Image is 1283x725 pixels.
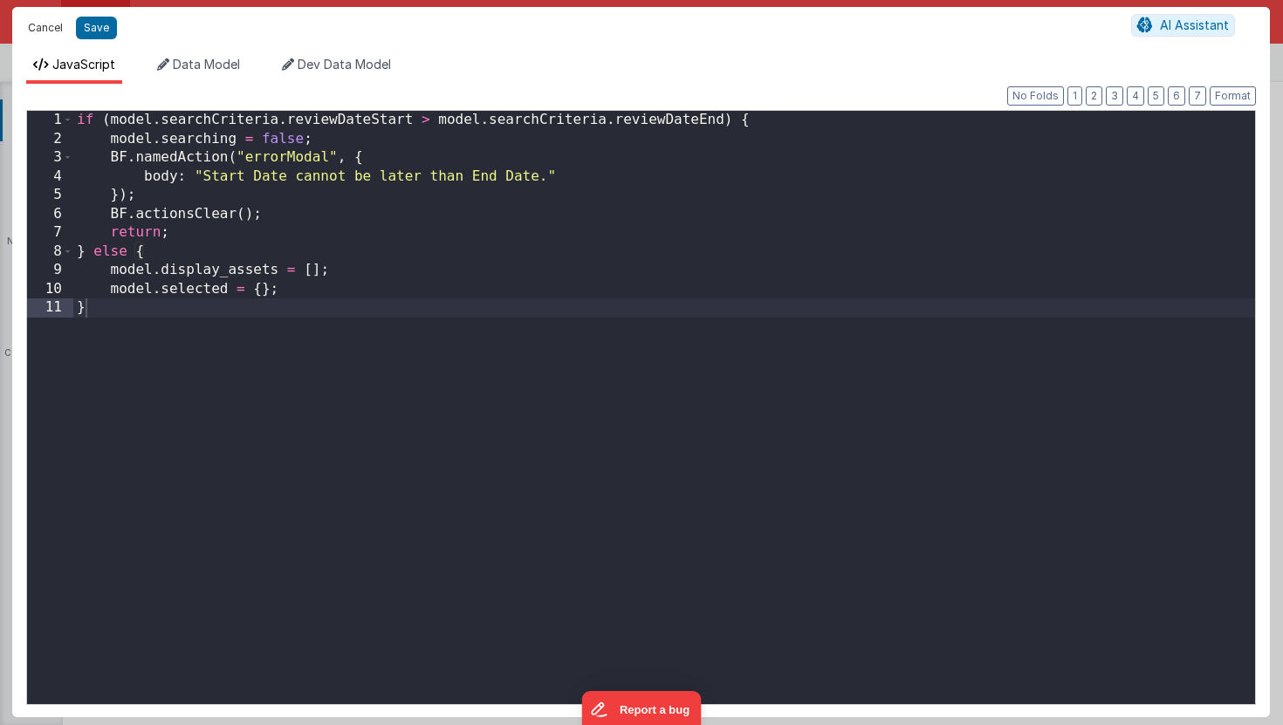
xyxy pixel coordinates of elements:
button: 1 [1067,86,1082,106]
button: 6 [1168,86,1185,106]
div: 9 [27,261,73,280]
span: Data Model [173,57,240,72]
span: JavaScript [52,57,115,72]
div: 11 [27,298,73,318]
span: Dev Data Model [298,57,391,72]
div: 8 [27,243,73,262]
button: 4 [1127,86,1144,106]
div: 4 [27,168,73,187]
button: 7 [1189,86,1206,106]
div: 5 [27,186,73,205]
div: 6 [27,205,73,224]
div: 3 [27,148,73,168]
button: 3 [1106,86,1123,106]
div: 1 [27,111,73,130]
button: 2 [1086,86,1102,106]
button: AI Assistant [1131,14,1235,37]
div: 10 [27,280,73,299]
button: 5 [1148,86,1164,106]
button: Save [76,17,117,39]
div: 7 [27,223,73,243]
div: 2 [27,130,73,149]
button: No Folds [1007,86,1064,106]
span: AI Assistant [1160,17,1229,32]
button: Format [1210,86,1256,106]
button: Cancel [19,16,72,40]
